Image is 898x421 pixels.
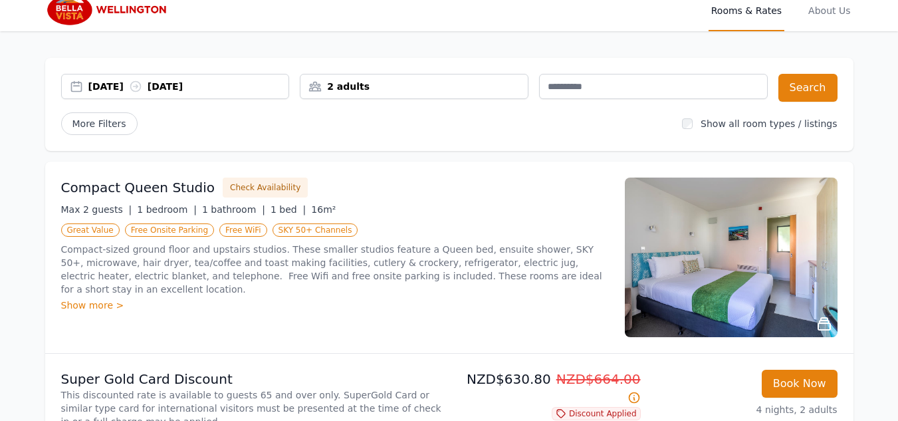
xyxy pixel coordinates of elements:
button: Search [778,74,838,102]
label: Show all room types / listings [701,118,837,129]
button: Book Now [762,370,838,398]
span: Free Onsite Parking [125,223,214,237]
span: More Filters [61,112,138,135]
span: Free WiFi [219,223,267,237]
h3: Compact Queen Studio [61,178,215,197]
span: 1 bathroom | [202,204,265,215]
span: Max 2 guests | [61,204,132,215]
span: Discount Applied [552,407,641,420]
span: Great Value [61,223,120,237]
span: NZD$664.00 [556,371,641,387]
span: 1 bed | [271,204,306,215]
p: Compact-sized ground floor and upstairs studios. These smaller studios feature a Queen bed, ensui... [61,243,609,296]
p: Super Gold Card Discount [61,370,444,388]
p: 4 nights, 2 adults [651,403,838,416]
div: 2 adults [300,80,528,93]
p: NZD$630.80 [455,370,641,407]
span: 16m² [311,204,336,215]
div: Show more > [61,299,609,312]
span: SKY 50+ Channels [273,223,358,237]
button: Check Availability [223,178,308,198]
span: 1 bedroom | [137,204,197,215]
div: [DATE] [DATE] [88,80,289,93]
